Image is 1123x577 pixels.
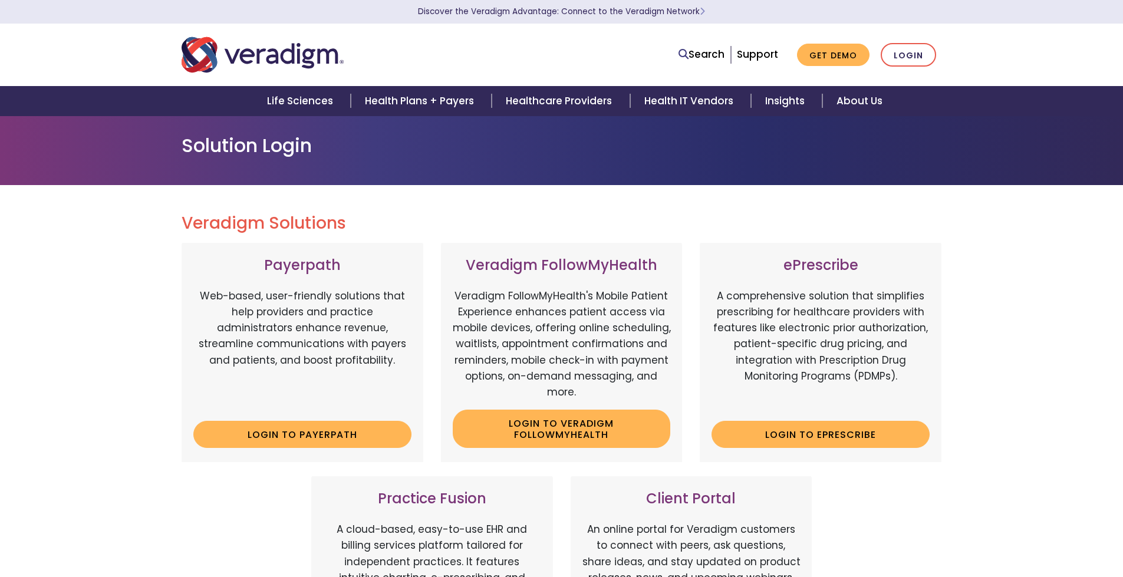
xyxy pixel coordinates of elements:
span: Learn More [700,6,705,17]
img: Veradigm logo [182,35,344,74]
p: Veradigm FollowMyHealth's Mobile Patient Experience enhances patient access via mobile devices, o... [453,288,671,400]
a: Healthcare Providers [492,86,630,116]
a: Login [881,43,936,67]
h3: Payerpath [193,257,411,274]
a: Support [737,47,778,61]
a: Login to ePrescribe [712,421,930,448]
h3: Practice Fusion [323,490,541,507]
a: Login to Payerpath [193,421,411,448]
h2: Veradigm Solutions [182,213,942,233]
a: Insights [751,86,822,116]
a: Get Demo [797,44,870,67]
a: Life Sciences [253,86,351,116]
h3: Client Portal [582,490,801,507]
h1: Solution Login [182,134,942,157]
a: About Us [822,86,897,116]
a: Search [679,47,724,62]
a: Health IT Vendors [630,86,751,116]
h3: ePrescribe [712,257,930,274]
a: Discover the Veradigm Advantage: Connect to the Veradigm NetworkLearn More [418,6,705,17]
h3: Veradigm FollowMyHealth [453,257,671,274]
p: A comprehensive solution that simplifies prescribing for healthcare providers with features like ... [712,288,930,412]
p: Web-based, user-friendly solutions that help providers and practice administrators enhance revenu... [193,288,411,412]
a: Login to Veradigm FollowMyHealth [453,410,671,448]
a: Health Plans + Payers [351,86,492,116]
